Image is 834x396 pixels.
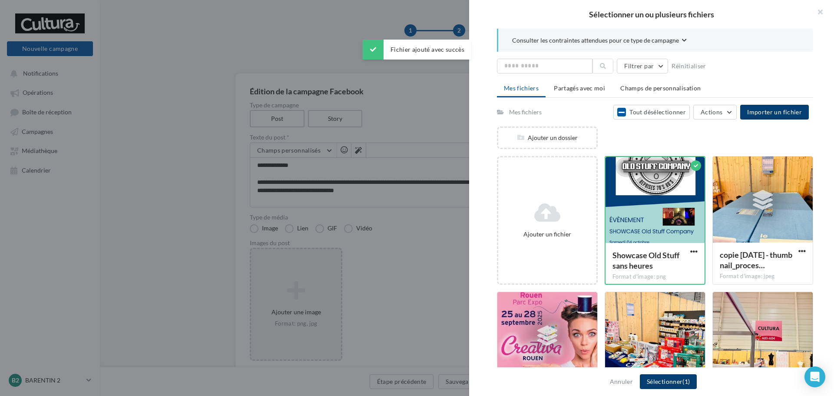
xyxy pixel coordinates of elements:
[498,133,596,142] div: Ajouter un dossier
[504,84,539,92] span: Mes fichiers
[617,59,668,73] button: Filtrer par
[668,61,710,71] button: Réinitialiser
[554,84,605,92] span: Partagés avec moi
[509,108,542,116] div: Mes fichiers
[740,105,809,120] button: Importer un fichier
[720,273,806,280] div: Format d'image: jpeg
[512,36,679,45] span: Consulter les contraintes attendues pour ce type de campagne
[720,250,792,270] span: copie 24-09-2025 - thumbnail_processed-2703C69A-E2EA-46E9-8399-A07482554CCA
[613,105,690,120] button: Tout désélectionner
[606,376,636,387] button: Annuler
[747,108,802,116] span: Importer un fichier
[693,105,737,120] button: Actions
[640,374,697,389] button: Sélectionner(1)
[620,84,701,92] span: Champs de personnalisation
[612,250,679,270] span: Showcase Old Stuff sans heures
[682,378,690,385] span: (1)
[612,273,698,281] div: Format d'image: png
[363,40,471,60] div: Fichier ajouté avec succès
[502,230,593,239] div: Ajouter un fichier
[804,366,825,387] div: Open Intercom Messenger
[483,10,820,18] h2: Sélectionner un ou plusieurs fichiers
[701,108,722,116] span: Actions
[512,36,687,47] button: Consulter les contraintes attendues pour ce type de campagne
